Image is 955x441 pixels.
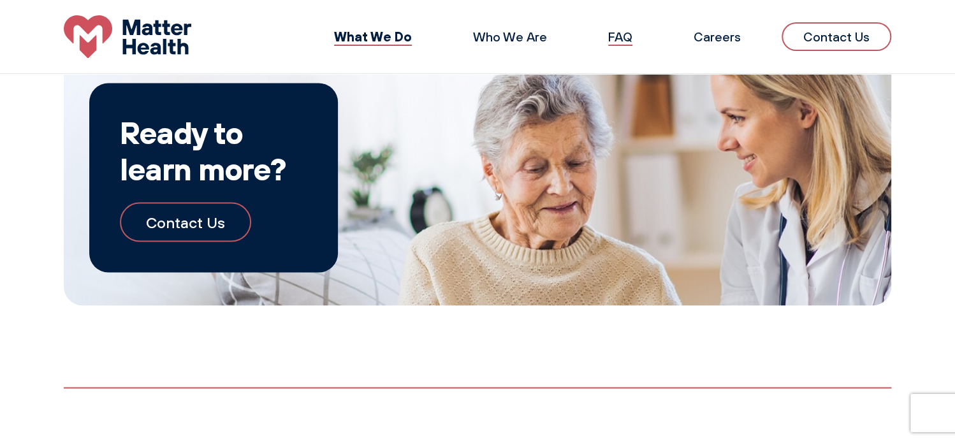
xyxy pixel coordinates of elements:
[120,113,307,187] h2: Ready to learn more?
[473,29,547,45] a: Who We Are
[782,22,891,51] a: Contact Us
[608,29,632,45] a: FAQ
[120,202,251,242] a: Contact Us
[694,29,741,45] a: Careers
[334,28,412,45] a: What We Do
